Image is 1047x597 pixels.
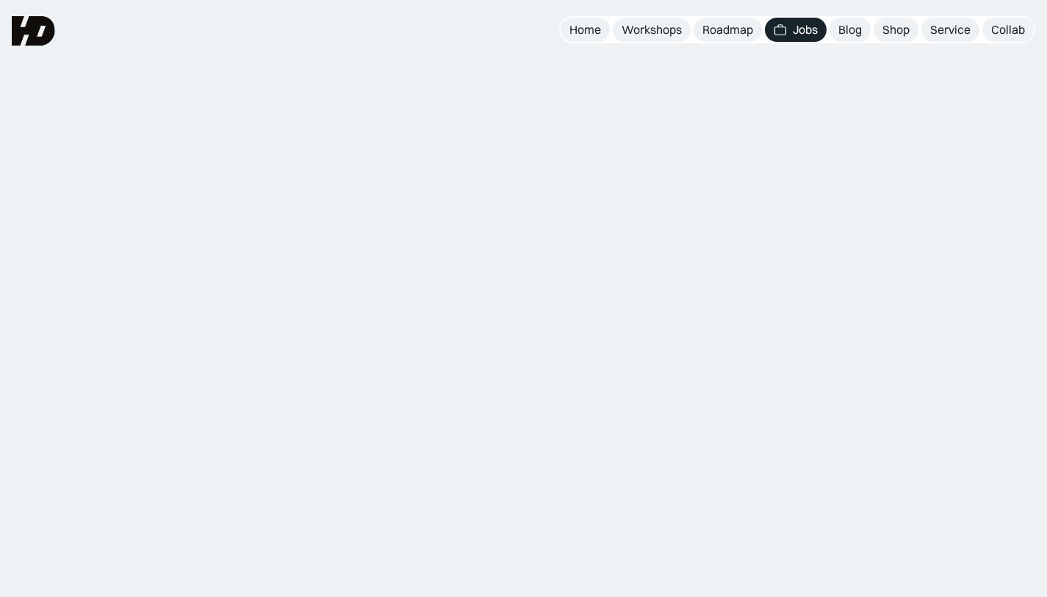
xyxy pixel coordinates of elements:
div: Roadmap [702,22,753,37]
a: Jobs [765,18,827,42]
a: Workshops [613,18,691,42]
div: Blog [838,22,862,37]
div: Shop [882,22,910,37]
a: Service [921,18,979,42]
div: Home [569,22,601,37]
div: Service [930,22,971,37]
a: Shop [874,18,918,42]
div: Workshops [622,22,682,37]
div: Collab [991,22,1025,37]
a: Blog [830,18,871,42]
a: Home [561,18,610,42]
a: Collab [982,18,1034,42]
div: Jobs [793,22,818,37]
a: Roadmap [694,18,762,42]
